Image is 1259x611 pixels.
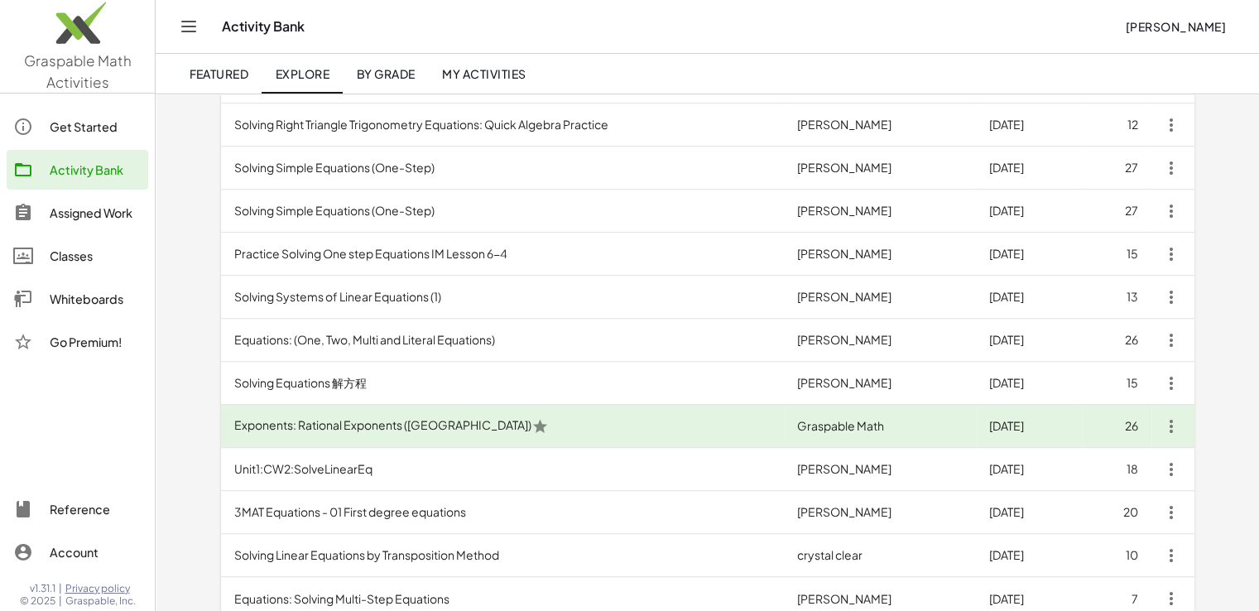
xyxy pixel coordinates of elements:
[976,491,1083,534] td: [DATE]
[1083,319,1151,362] td: 26
[7,489,148,529] a: Reference
[784,319,975,362] td: [PERSON_NAME]
[221,534,785,577] td: Solving Linear Equations by Transposition Method
[50,289,142,309] div: Whiteboards
[976,448,1083,491] td: [DATE]
[7,532,148,572] a: Account
[65,594,136,608] span: Graspable, Inc.
[175,13,202,40] button: Toggle navigation
[784,276,975,319] td: [PERSON_NAME]
[976,190,1083,233] td: [DATE]
[976,319,1083,362] td: [DATE]
[976,276,1083,319] td: [DATE]
[7,107,148,147] a: Get Started
[30,582,55,595] span: v1.31.1
[1083,491,1151,534] td: 20
[1083,362,1151,405] td: 15
[65,582,136,595] a: Privacy policy
[50,160,142,180] div: Activity Bank
[221,491,785,534] td: 3MAT Equations - 01 First degree equations
[50,246,142,266] div: Classes
[7,150,148,190] a: Activity Bank
[976,103,1083,147] td: [DATE]
[976,233,1083,276] td: [DATE]
[1112,12,1239,41] button: [PERSON_NAME]
[275,66,329,81] span: Explore
[7,193,148,233] a: Assigned Work
[976,147,1083,190] td: [DATE]
[976,405,1083,448] td: [DATE]
[1083,147,1151,190] td: 27
[1083,405,1151,448] td: 26
[784,405,975,448] td: Graspable Math
[221,362,785,405] td: Solving Equations 解方程
[59,594,62,608] span: |
[784,233,975,276] td: [PERSON_NAME]
[784,103,975,147] td: [PERSON_NAME]
[784,147,975,190] td: [PERSON_NAME]
[1125,19,1226,34] span: [PERSON_NAME]
[1083,276,1151,319] td: 13
[442,66,526,81] span: My Activities
[50,542,142,562] div: Account
[50,117,142,137] div: Get Started
[50,332,142,352] div: Go Premium!
[356,66,415,81] span: By Grade
[976,362,1083,405] td: [DATE]
[1083,534,1151,577] td: 10
[1083,233,1151,276] td: 15
[1083,448,1151,491] td: 18
[221,147,785,190] td: Solving Simple Equations (One-Step)
[221,319,785,362] td: Equations: (One, Two, Multi and Literal Equations)
[221,448,785,491] td: Unit1:CW2:SolveLinearEq
[221,276,785,319] td: Solving Systems of Linear Equations (1)
[24,51,132,91] span: Graspable Math Activities
[189,66,248,81] span: Featured
[221,233,785,276] td: Practice Solving One step Equations IM Lesson 6-4
[784,448,975,491] td: [PERSON_NAME]
[50,499,142,519] div: Reference
[221,190,785,233] td: Solving Simple Equations (One-Step)
[784,534,975,577] td: crystal clear
[784,491,975,534] td: [PERSON_NAME]
[1083,103,1151,147] td: 12
[784,190,975,233] td: [PERSON_NAME]
[221,405,785,448] td: Exponents: Rational Exponents ([GEOGRAPHIC_DATA])
[7,236,148,276] a: Classes
[7,279,148,319] a: Whiteboards
[784,362,975,405] td: [PERSON_NAME]
[59,582,62,595] span: |
[1083,190,1151,233] td: 27
[221,103,785,147] td: Solving Right Triangle Trigonometry Equations: Quick Algebra Practice
[20,594,55,608] span: © 2025
[50,203,142,223] div: Assigned Work
[976,534,1083,577] td: [DATE]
